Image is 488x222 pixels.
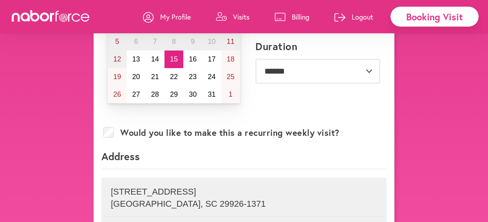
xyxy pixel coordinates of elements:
p: Logout [352,12,373,22]
abbr: October 25, 2025 [227,73,235,81]
button: October 8, 2025 [164,33,183,51]
button: October 9, 2025 [183,33,202,51]
abbr: October 20, 2025 [132,73,140,81]
abbr: October 24, 2025 [208,73,216,81]
abbr: October 5, 2025 [115,38,119,45]
button: October 18, 2025 [221,51,240,68]
abbr: October 14, 2025 [151,55,159,63]
button: October 28, 2025 [146,86,164,103]
abbr: October 12, 2025 [113,55,121,63]
button: October 10, 2025 [202,33,221,51]
p: Visits [233,12,249,22]
button: October 25, 2025 [221,68,240,86]
abbr: October 28, 2025 [151,90,159,98]
button: October 17, 2025 [202,51,221,68]
abbr: October 27, 2025 [132,90,140,98]
a: Visits [216,5,249,29]
p: [GEOGRAPHIC_DATA] , SC 29926-1371 [111,199,377,209]
button: October 22, 2025 [164,68,183,86]
abbr: October 7, 2025 [153,38,157,45]
button: November 1, 2025 [221,86,240,103]
abbr: October 13, 2025 [132,55,140,63]
p: Billing [292,12,309,22]
abbr: October 8, 2025 [172,38,176,45]
abbr: October 19, 2025 [113,73,121,81]
a: My Profile [143,5,191,29]
button: October 26, 2025 [108,86,127,103]
button: October 6, 2025 [127,33,145,51]
abbr: October 23, 2025 [189,73,197,81]
p: [STREET_ADDRESS] [111,187,377,197]
a: Billing [275,5,309,29]
abbr: October 15, 2025 [170,55,178,63]
button: October 19, 2025 [108,68,127,86]
p: Address [101,150,387,169]
abbr: October 29, 2025 [170,90,178,98]
button: October 15, 2025 [164,51,183,68]
button: October 12, 2025 [108,51,127,68]
button: October 24, 2025 [202,68,221,86]
div: Booking Visit [390,7,479,27]
abbr: October 6, 2025 [134,38,138,45]
button: October 29, 2025 [164,86,183,103]
abbr: October 18, 2025 [227,55,235,63]
abbr: October 21, 2025 [151,73,159,81]
abbr: November 1, 2025 [229,90,233,98]
abbr: October 17, 2025 [208,55,216,63]
button: October 31, 2025 [202,86,221,103]
button: October 7, 2025 [146,33,164,51]
abbr: October 30, 2025 [189,90,197,98]
abbr: October 22, 2025 [170,73,178,81]
abbr: October 16, 2025 [189,55,197,63]
button: October 20, 2025 [127,68,145,86]
button: October 11, 2025 [221,33,240,51]
abbr: October 10, 2025 [208,38,216,45]
button: October 5, 2025 [108,33,127,51]
button: October 23, 2025 [183,68,202,86]
abbr: October 31, 2025 [208,90,216,98]
button: October 21, 2025 [146,68,164,86]
button: October 27, 2025 [127,86,145,103]
button: October 30, 2025 [183,86,202,103]
button: October 16, 2025 [183,51,202,68]
abbr: October 9, 2025 [191,38,195,45]
label: Would you like to make this a recurring weekly visit? [120,128,340,138]
button: October 14, 2025 [146,51,164,68]
abbr: October 26, 2025 [113,90,121,98]
button: October 13, 2025 [127,51,145,68]
abbr: October 11, 2025 [227,38,235,45]
a: Logout [334,5,373,29]
p: My Profile [160,12,191,22]
label: Duration [255,40,297,52]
